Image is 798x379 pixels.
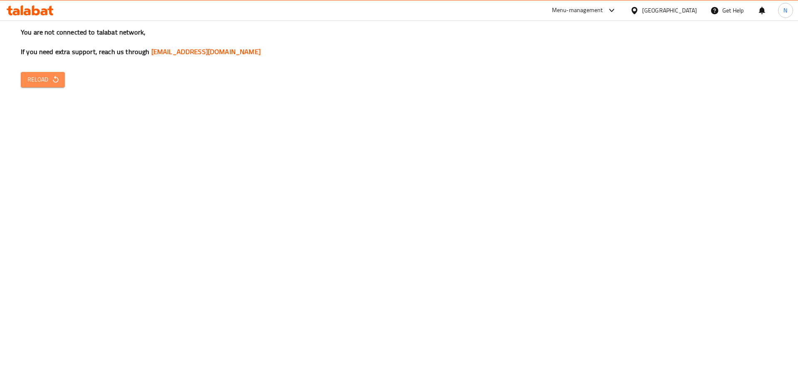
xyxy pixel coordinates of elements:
[21,72,65,87] button: Reload
[642,6,697,15] div: [GEOGRAPHIC_DATA]
[21,27,777,57] h3: You are not connected to talabat network, If you need extra support, reach us through
[783,6,787,15] span: N
[552,5,603,15] div: Menu-management
[151,45,261,58] a: [EMAIL_ADDRESS][DOMAIN_NAME]
[27,74,58,85] span: Reload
